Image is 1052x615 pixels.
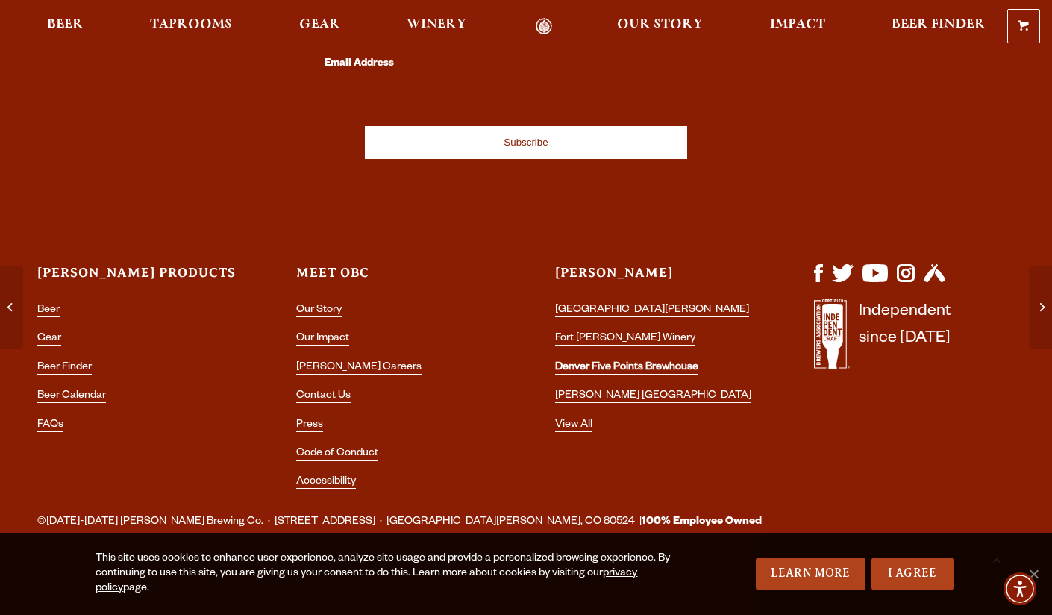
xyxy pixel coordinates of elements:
a: Odell Home [516,18,572,35]
a: Code of Conduct [296,448,378,461]
a: Winery [397,18,476,35]
h3: [PERSON_NAME] Products [37,264,238,295]
a: Visit us on Facebook [814,275,822,287]
a: Visit us on Untappd [924,275,945,287]
a: Impact [760,18,835,35]
a: Accessibility [296,476,356,489]
a: Gear [37,333,61,346]
span: Gear [299,19,340,31]
a: Visit us on Instagram [897,275,915,287]
a: [PERSON_NAME] Careers [296,362,422,375]
a: Beer [37,18,93,35]
a: Visit us on YouTube [862,275,888,287]
a: Taprooms [140,18,242,35]
a: Our Story [296,305,342,317]
p: Independent since [DATE] [859,299,951,378]
a: Beer Finder [882,18,995,35]
a: [GEOGRAPHIC_DATA][PERSON_NAME] [555,305,749,317]
a: Beer Finder [37,362,92,375]
span: Taprooms [150,19,232,31]
a: Gear [289,18,350,35]
a: Beer [37,305,60,317]
label: Email Address [325,54,727,74]
a: Learn More [756,558,865,590]
div: This site uses cookies to enhance user experience, analyze site usage and provide a personalized ... [96,552,682,596]
span: ©[DATE]-[DATE] [PERSON_NAME] Brewing Co. · [STREET_ADDRESS] · [GEOGRAPHIC_DATA][PERSON_NAME], CO ... [37,513,762,532]
span: Our Story [617,19,703,31]
a: I Agree [871,558,954,590]
a: Our Story [607,18,713,35]
a: Visit us on X (formerly Twitter) [832,275,854,287]
span: Impact [770,19,825,31]
a: Beer Calendar [37,390,106,403]
a: [PERSON_NAME] [GEOGRAPHIC_DATA] [555,390,751,403]
span: Beer [47,19,84,31]
input: Subscribe [365,126,687,159]
strong: 100% Employee Owned [642,516,762,528]
h3: [PERSON_NAME] [555,264,756,295]
div: Accessibility Menu [1004,572,1036,605]
a: Our Impact [296,333,349,346]
span: Beer Finder [892,19,986,31]
a: Fort [PERSON_NAME] Winery [555,333,695,346]
a: Press [296,419,323,432]
a: View All [555,419,592,432]
a: FAQs [37,419,63,432]
a: Denver Five Points Brewhouse [555,362,698,375]
a: Contact Us [296,390,351,403]
span: Winery [407,19,466,31]
h3: Meet OBC [296,264,497,295]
